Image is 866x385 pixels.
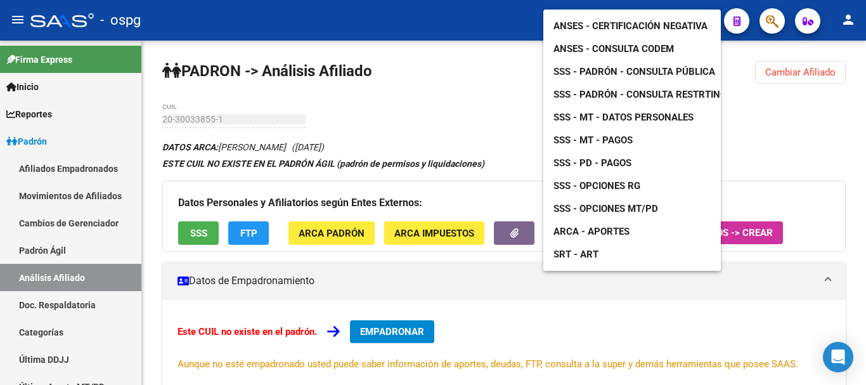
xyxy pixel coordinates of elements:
[543,129,643,152] a: SSS - MT - Pagos
[553,157,631,169] span: SSS - PD - Pagos
[553,66,715,77] span: SSS - Padrón - Consulta Pública
[553,43,674,55] span: ANSES - Consulta CODEM
[543,243,721,266] a: SRT - ART
[553,226,630,237] span: ARCA - Aportes
[543,152,642,174] a: SSS - PD - Pagos
[543,220,640,243] a: ARCA - Aportes
[543,197,668,220] a: SSS - Opciones MT/PD
[553,20,708,32] span: ANSES - Certificación Negativa
[553,249,598,260] span: SRT - ART
[543,15,718,37] a: ANSES - Certificación Negativa
[553,134,633,146] span: SSS - MT - Pagos
[553,89,742,100] span: SSS - Padrón - Consulta Restrtingida
[543,60,725,83] a: SSS - Padrón - Consulta Pública
[553,112,694,123] span: SSS - MT - Datos Personales
[543,83,752,106] a: SSS - Padrón - Consulta Restrtingida
[823,342,853,372] div: Open Intercom Messenger
[543,37,684,60] a: ANSES - Consulta CODEM
[553,180,640,192] span: SSS - Opciones RG
[543,174,650,197] a: SSS - Opciones RG
[553,203,658,214] span: SSS - Opciones MT/PD
[543,106,704,129] a: SSS - MT - Datos Personales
